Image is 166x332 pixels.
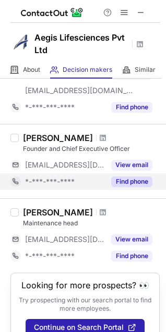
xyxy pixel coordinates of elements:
button: Reveal Button [111,102,152,112]
button: Reveal Button [111,251,152,261]
span: Decision makers [63,66,112,74]
header: Looking for more prospects? 👀 [21,280,149,290]
span: [EMAIL_ADDRESS][DOMAIN_NAME] [25,86,134,95]
div: Maintenance head [23,219,160,228]
span: Continue on Search Portal [34,323,124,331]
button: Reveal Button [111,160,152,170]
img: ContactOut v5.3.10 [21,6,84,19]
span: Similar [135,66,156,74]
h1: Aegis Lifesciences Pvt Ltd [34,31,128,56]
span: [EMAIL_ADDRESS][DOMAIN_NAME] [25,160,105,170]
button: Reveal Button [111,176,152,187]
p: Try prospecting with our search portal to find more employees. [18,296,152,313]
div: [PERSON_NAME] [23,133,93,143]
span: [EMAIL_ADDRESS][DOMAIN_NAME] [25,235,105,244]
img: 8983a2aff1272c27fedb94bca3c36b27 [10,32,31,53]
span: About [23,66,40,74]
div: [PERSON_NAME] [23,207,93,218]
button: Reveal Button [111,234,152,245]
div: Founder and Chief Executive Officer [23,144,160,154]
